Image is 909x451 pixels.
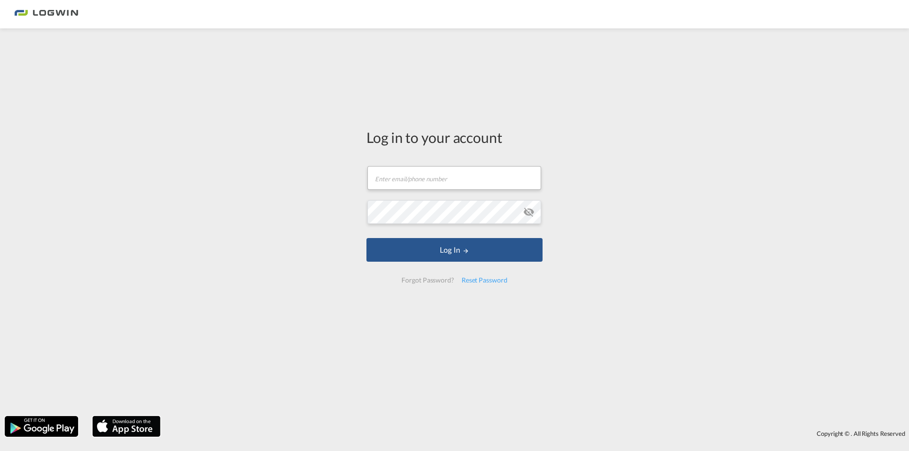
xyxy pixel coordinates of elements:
[165,425,909,442] div: Copyright © . All Rights Reserved
[4,415,79,438] img: google.png
[398,272,457,289] div: Forgot Password?
[366,238,543,262] button: LOGIN
[367,166,541,190] input: Enter email/phone number
[458,272,511,289] div: Reset Password
[91,415,161,438] img: apple.png
[366,127,543,147] div: Log in to your account
[14,4,78,25] img: 2761ae10d95411efa20a1f5e0282d2d7.png
[523,206,535,218] md-icon: icon-eye-off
